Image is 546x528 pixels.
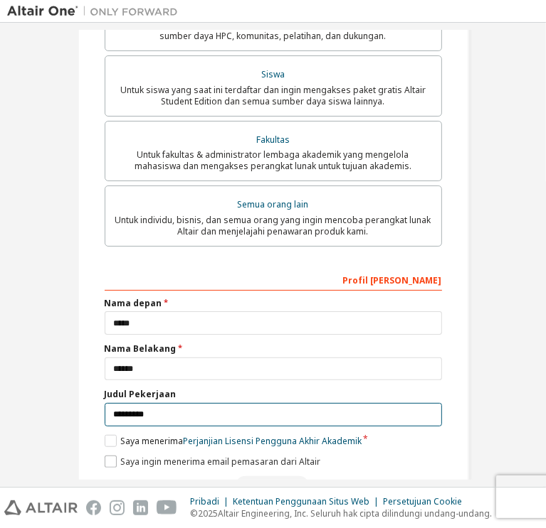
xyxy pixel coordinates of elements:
font: Perjanjian Lisensi Pengguna Akhir [183,435,320,447]
font: Profil [PERSON_NAME] [343,274,442,286]
font: Untuk individu, bisnis, dan semua orang yang ingin mencoba perangkat lunak Altair dan menjelajahi... [115,214,431,237]
font: Nama Belakang [105,343,177,355]
img: altair_logo.svg [4,500,78,515]
font: Akademik [322,435,362,447]
font: Pribadi [190,495,219,507]
font: Siswa [261,68,285,80]
div: Baca dan terima EULA untuk melanjutkan [105,476,442,497]
font: 2025 [198,507,218,519]
font: Untuk pelanggan lama yang ingin mengakses unduhan perangkat lunak, sumber daya HPC, komunitas, pe... [127,18,420,42]
font: Persetujuan Cookie [383,495,462,507]
font: Saya menerima [120,435,183,447]
font: © [190,507,198,519]
font: Ketentuan Penggunaan Situs Web [233,495,369,507]
img: Altair Satu [7,4,185,18]
font: Untuk siswa yang saat ini terdaftar dan ingin mengakses paket gratis Altair Student Edition dan s... [120,84,426,107]
img: instagram.svg [110,500,125,515]
img: youtube.svg [157,500,177,515]
img: linkedin.svg [133,500,148,515]
font: Untuk fakultas & administrator lembaga akademik yang mengelola mahasiswa dan mengakses perangkat ... [135,149,411,172]
font: Judul Pekerjaan [105,388,177,400]
font: Altair Engineering, Inc. Seluruh hak cipta dilindungi undang-undang. [218,507,492,519]
font: Semua orang lain [238,198,309,210]
img: facebook.svg [86,500,101,515]
font: Nama depan [105,297,162,309]
font: Fakultas [256,134,290,146]
font: Saya ingin menerima email pemasaran dari Altair [120,456,320,468]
